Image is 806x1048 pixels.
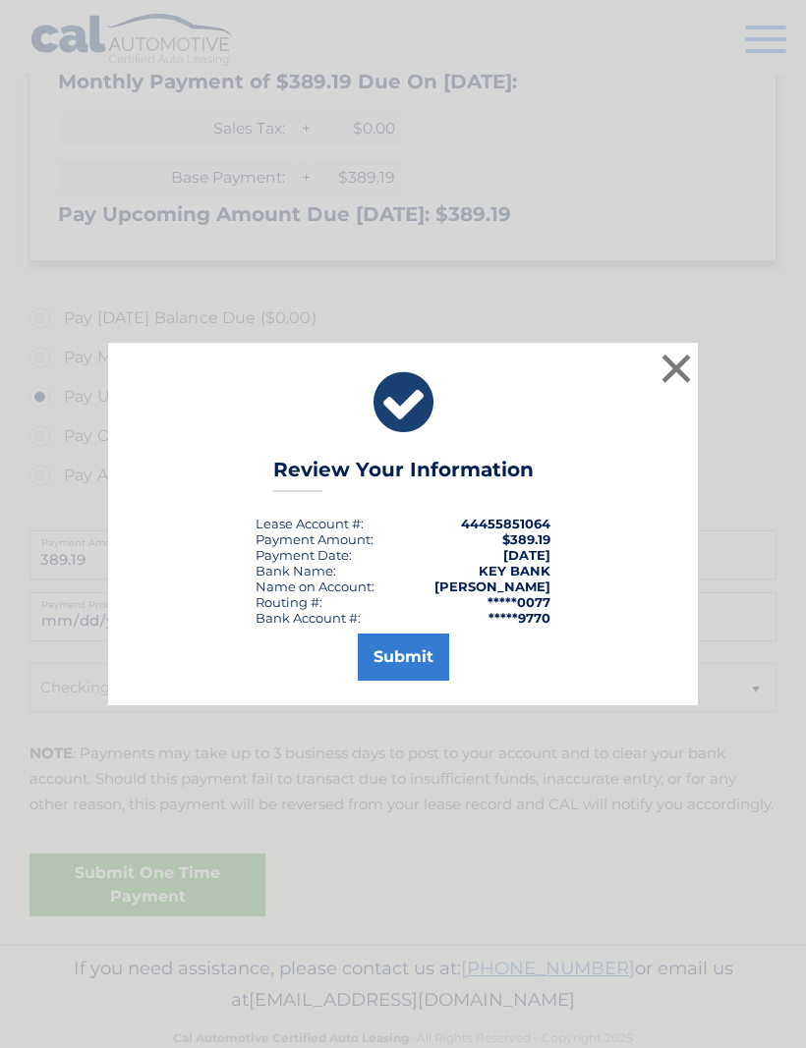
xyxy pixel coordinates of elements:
h3: Review Your Information [273,458,534,492]
strong: KEY BANK [479,563,550,579]
div: Routing #: [256,594,322,610]
strong: [PERSON_NAME] [434,579,550,594]
div: Bank Name: [256,563,336,579]
span: [DATE] [503,547,550,563]
button: Submit [358,634,449,681]
div: Name on Account: [256,579,374,594]
span: $389.19 [502,531,550,547]
div: : [256,547,352,563]
strong: 44455851064 [461,516,550,531]
span: Payment Date [256,547,349,563]
div: Payment Amount: [256,531,374,547]
div: Lease Account #: [256,516,364,531]
div: Bank Account #: [256,610,361,626]
button: × [657,349,696,388]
